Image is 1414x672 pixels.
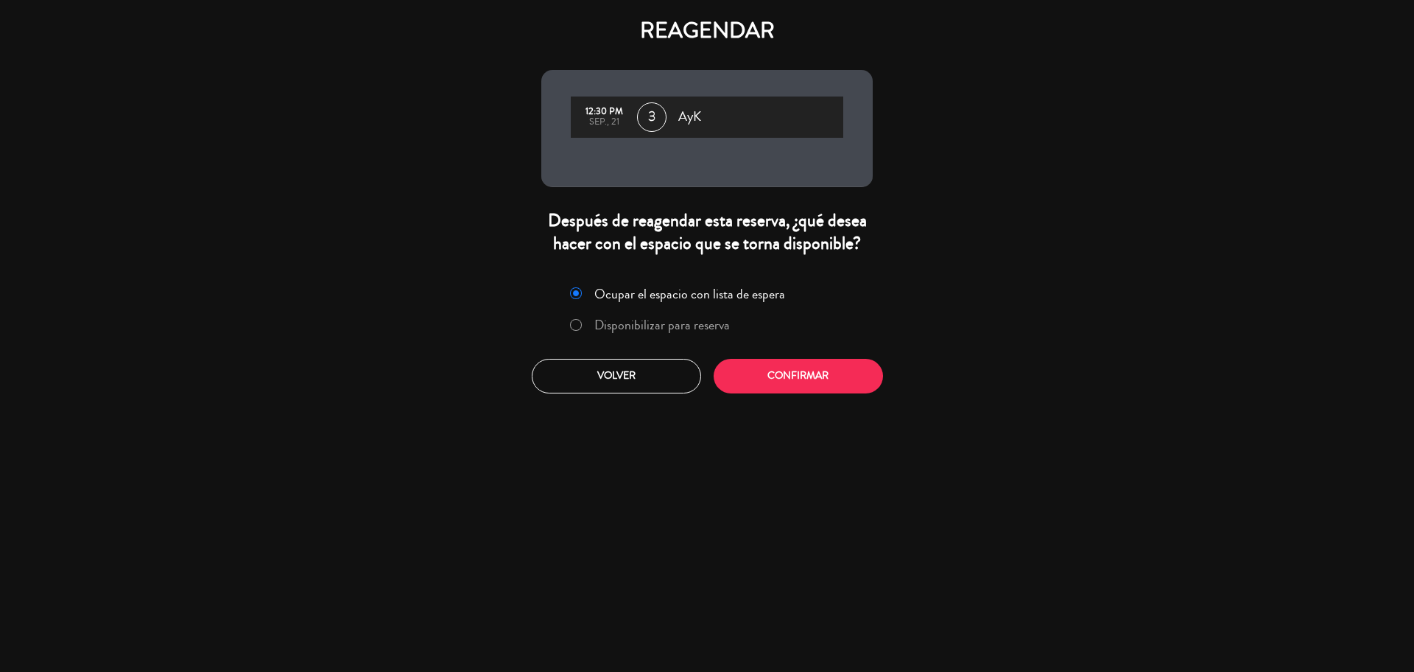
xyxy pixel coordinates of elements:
[594,287,785,301] label: Ocupar el espacio con lista de espera
[594,318,730,332] label: Disponibilizar para reserva
[532,359,701,393] button: Volver
[578,107,630,117] div: 12:30 PM
[637,102,666,132] span: 3
[678,106,701,128] span: AyK
[714,359,883,393] button: Confirmar
[541,18,873,44] h4: REAGENDAR
[541,209,873,255] div: Después de reagendar esta reserva, ¿qué desea hacer con el espacio que se torna disponible?
[578,117,630,127] div: sep., 21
